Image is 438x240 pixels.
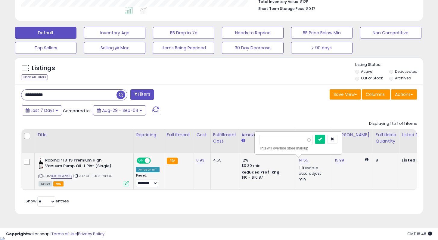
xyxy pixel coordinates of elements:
[402,157,429,163] b: Listed Price:
[241,158,291,163] div: 12%
[213,158,234,163] div: 4.55
[136,167,160,172] div: Amazon AI *
[136,174,160,187] div: Preset:
[15,27,76,39] button: Default
[51,174,72,179] a: B008PAZ15Q
[196,157,205,163] a: 6.93
[299,165,328,182] div: Disable auto adjust min
[362,89,390,100] button: Columns
[395,75,411,81] label: Archived
[136,132,162,138] div: Repricing
[73,174,112,178] span: | SKU: 0F-T0GZ-N8O0
[330,89,361,100] button: Save View
[335,132,371,138] div: [PERSON_NAME]
[222,42,283,54] button: 30 Day Decrease
[130,89,154,100] button: Filters
[150,158,160,163] span: OFF
[84,42,145,54] button: Selling @ Max
[15,42,76,54] button: Top Sellers
[153,42,214,54] button: Items Being Repriced
[53,181,64,186] span: FBA
[376,132,396,144] div: Fulfillable Quantity
[366,91,385,97] span: Columns
[213,132,236,144] div: Fulfillment Cost
[84,27,145,39] button: Inventory Age
[32,64,55,72] h5: Listings
[241,132,294,138] div: Amazon Fees
[39,158,44,170] img: 31iBfg57VyL._SL40_.jpg
[361,69,372,74] label: Active
[291,27,353,39] button: BB Price Below Min
[196,132,208,138] div: Cost
[39,158,129,186] div: ASIN:
[360,27,421,39] button: Non Competitive
[291,42,353,54] button: > 90 days
[241,163,291,168] div: $0.30 min
[6,231,28,237] strong: Copyright
[45,158,118,170] b: Robinair 13119 Premium High Vacuum Pump Oil; 1 Pint (Single)
[167,132,191,138] div: Fulfillment
[407,231,432,237] span: 2025-09-12 18:48 GMT
[26,198,69,204] span: Show: entries
[241,138,245,143] small: Amazon Fees.
[335,157,344,163] a: 15.99
[39,181,52,186] span: All listings currently available for purchase on Amazon
[361,75,383,81] label: Out of Stock
[21,74,48,80] div: Clear All Filters
[241,175,291,180] div: $10 - $10.87
[102,107,138,113] span: Aug-29 - Sep-04
[31,107,54,113] span: Last 7 Days
[37,132,131,138] div: Title
[259,145,337,151] div: This will override store markup
[153,27,214,39] button: BB Drop in 7d
[6,231,104,237] div: seller snap | |
[22,105,62,115] button: Last 7 Days
[93,105,146,115] button: Aug-29 - Sep-04
[222,27,283,39] button: Needs to Reprice
[391,89,417,100] button: Actions
[369,121,417,127] div: Displaying 1 to 1 of 1 items
[63,108,91,114] span: Compared to:
[306,6,315,11] span: $0.17
[241,170,281,175] b: Reduced Prof. Rng.
[137,158,145,163] span: ON
[299,157,309,163] a: 14.55
[395,69,418,74] label: Deactivated
[78,231,104,237] a: Privacy Policy
[376,158,394,163] div: 8
[167,158,178,164] small: FBA
[51,231,77,237] a: Terms of Use
[258,6,305,11] b: Short Term Storage Fees:
[355,62,423,68] p: Listing States:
